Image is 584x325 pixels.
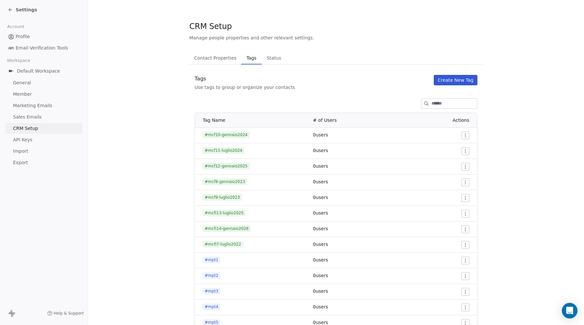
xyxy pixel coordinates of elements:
span: 0 users [313,148,328,153]
span: Help & Support [54,311,84,316]
span: 0 users [313,289,328,294]
a: Export [5,157,82,168]
span: Contact Properties [192,53,239,63]
span: #mpt1 [203,257,220,263]
span: API Keys [13,136,32,143]
span: #mcfi13-luglio2025 [203,210,245,216]
span: 0 users [313,210,328,216]
a: Settings [8,7,37,13]
span: #mpt4 [203,304,220,310]
span: General [13,79,31,86]
a: Email Verification Tools [5,43,82,53]
span: Account [4,22,27,32]
span: Workspace [4,56,33,65]
span: 0 users [313,273,328,278]
span: Actions [453,118,469,123]
span: Sales Emails [13,114,42,120]
a: Help & Support [47,311,84,316]
div: Tags [195,75,295,83]
span: 0 users [313,320,328,325]
span: #mcf8-gennaio2023 [203,178,247,185]
span: 0 users [313,179,328,184]
span: Import [13,148,28,155]
span: Default Workspace [17,68,60,74]
div: Open Intercom Messenger [562,303,577,318]
span: Export [13,159,28,166]
a: Sales Emails [5,112,82,122]
span: #mcf12-gennaio2025 [203,163,250,169]
span: Marketing Emails [13,102,52,109]
span: 0 users [313,257,328,262]
a: General [5,78,82,88]
button: Create New Tag [434,75,477,85]
a: CRM Setup [5,123,82,134]
img: AVATAR%20METASKILL%20-%20Colori%20Positivo.png [8,68,14,74]
span: Profile [16,33,30,40]
span: Tag Name [203,118,225,123]
span: #mcf10-gennaio2024 [203,132,250,138]
span: Email Verification Tools [16,45,68,51]
span: 0 users [313,195,328,200]
span: Member [13,91,32,98]
span: Tags [244,53,259,63]
span: 0 users [313,304,328,309]
a: Member [5,89,82,100]
span: 0 users [313,163,328,169]
span: Manage people properties and other relevant settings. [189,35,314,41]
span: Status [264,53,284,63]
span: 0 users [313,242,328,247]
span: #mcfI7-luglio2022 [203,241,243,247]
span: #mcf11-luglio2024 [203,147,244,154]
span: Settings [16,7,37,13]
span: CRM Setup [13,125,38,132]
a: Profile [5,31,82,42]
a: Marketing Emails [5,100,82,111]
a: API Keys [5,134,82,145]
span: #mcf9-luglio2023 [203,194,242,201]
span: 0 users [313,226,328,231]
div: Use tags to group or organize your contacts [195,84,295,91]
span: 0 users [313,132,328,137]
span: CRM Setup [189,21,232,31]
span: #mcfi14-gennaio2026 [203,225,251,232]
span: #mpt3 [203,288,220,294]
span: #mpt2 [203,272,220,279]
span: # of Users [313,118,337,123]
a: Import [5,146,82,157]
